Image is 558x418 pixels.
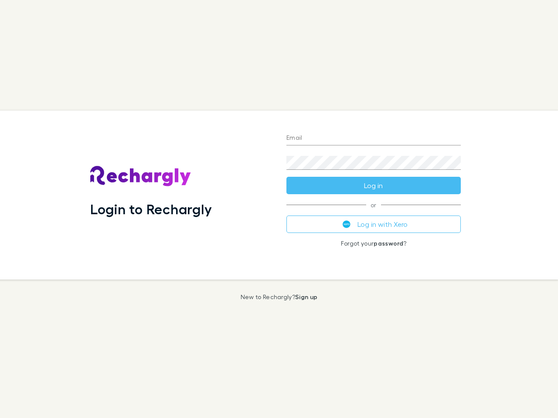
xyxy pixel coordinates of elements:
button: Log in [286,177,461,194]
p: New to Rechargly? [241,293,318,300]
button: Log in with Xero [286,216,461,233]
img: Rechargly's Logo [90,166,191,187]
p: Forgot your ? [286,240,461,247]
a: password [374,239,403,247]
a: Sign up [295,293,317,300]
img: Xero's logo [343,220,350,228]
h1: Login to Rechargly [90,201,212,217]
